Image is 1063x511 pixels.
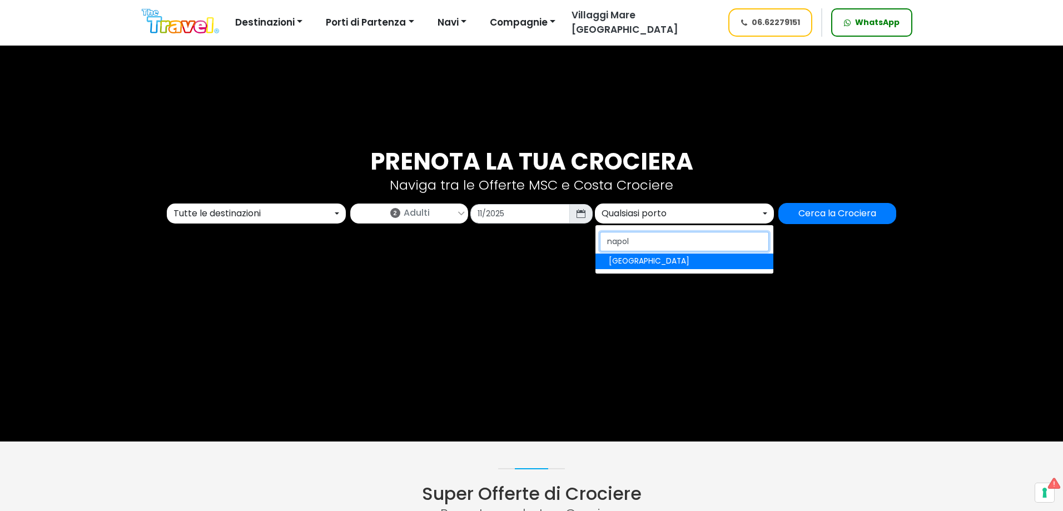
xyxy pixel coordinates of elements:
input: Cerca la Crociera [778,203,896,224]
div: Qualsiasi porto [602,207,761,220]
a: Villaggi Mare [GEOGRAPHIC_DATA] [563,8,718,37]
p: Naviga tra le Offerte MSC e Costa Crociere [173,176,890,195]
span: [GEOGRAPHIC_DATA] [609,256,689,267]
span: 06.62279151 [752,17,800,28]
h3: Prenota la tua crociera [173,148,890,176]
a: 2Adulti [351,204,468,220]
button: Compagnie [483,12,563,34]
span: Villaggi Mare [GEOGRAPHIC_DATA] [572,8,678,36]
button: Tutte le destinazioni [167,204,346,224]
button: Qualsiasi porto [595,204,774,224]
input: Qualsiasi periodo [470,204,570,224]
span: WhatsApp [855,17,900,28]
div: Tutte le destinazioni [173,207,332,220]
button: Destinazioni [228,12,310,34]
button: Navi [430,12,474,34]
h2: Super Offerte di Crociere [8,483,1055,504]
img: Logo The Travel [142,9,219,34]
a: 06.62279151 [728,8,813,37]
a: WhatsApp [831,8,912,37]
input: Search [600,232,769,251]
button: Porti di Partenza [319,12,421,34]
span: 2 [390,208,400,218]
span: Adulti [404,206,430,220]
